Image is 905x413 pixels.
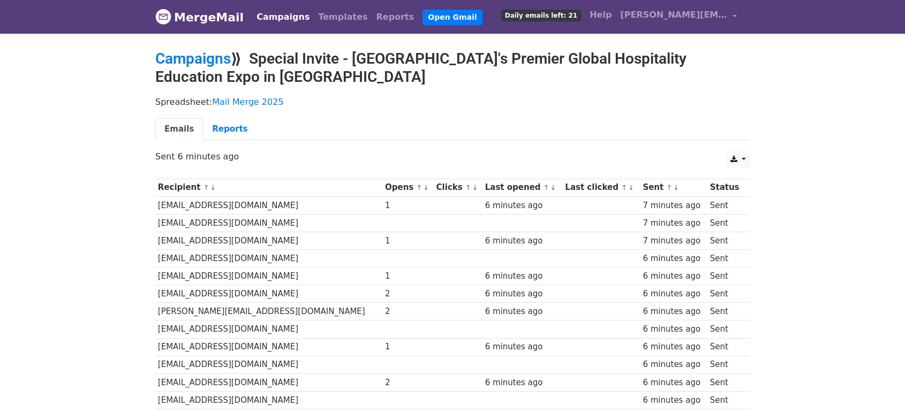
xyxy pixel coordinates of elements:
[385,341,431,353] div: 1
[210,183,216,192] a: ↓
[628,183,634,192] a: ↓
[707,320,744,338] td: Sent
[203,118,257,140] a: Reports
[485,288,560,300] div: 6 minutes ago
[382,179,434,196] th: Opens
[707,267,744,285] td: Sent
[550,183,556,192] a: ↓
[372,6,419,28] a: Reports
[485,305,560,318] div: 6 minutes ago
[385,235,431,247] div: 1
[155,50,750,86] h2: ⟫ Special Invite - [GEOGRAPHIC_DATA]'s Premier Global Hospitality Education Expo in [GEOGRAPHIC_D...
[643,394,705,407] div: 6 minutes ago
[155,285,382,303] td: [EMAIL_ADDRESS][DOMAIN_NAME]
[643,358,705,371] div: 6 minutes ago
[416,183,422,192] a: ↑
[212,97,283,107] a: Mail Merge 2025
[707,214,744,232] td: Sent
[155,320,382,338] td: [EMAIL_ADDRESS][DOMAIN_NAME]
[155,214,382,232] td: [EMAIL_ADDRESS][DOMAIN_NAME]
[707,303,744,320] td: Sent
[423,10,482,25] a: Open Gmail
[155,356,382,373] td: [EMAIL_ADDRESS][DOMAIN_NAME]
[203,183,209,192] a: ↑
[563,179,640,196] th: Last clicked
[155,338,382,356] td: [EMAIL_ADDRESS][DOMAIN_NAME]
[485,270,560,282] div: 6 minutes ago
[643,235,705,247] div: 7 minutes ago
[465,183,471,192] a: ↑
[643,377,705,389] div: 6 minutes ago
[485,377,560,389] div: 6 minutes ago
[155,179,382,196] th: Recipient
[643,305,705,318] div: 6 minutes ago
[643,217,705,230] div: 7 minutes ago
[155,391,382,409] td: [EMAIL_ADDRESS][DOMAIN_NAME]
[434,179,482,196] th: Clicks
[621,183,627,192] a: ↑
[707,179,744,196] th: Status
[155,303,382,320] td: [PERSON_NAME][EMAIL_ADDRESS][DOMAIN_NAME]
[155,50,231,67] a: Campaigns
[155,9,171,25] img: MergeMail logo
[485,235,560,247] div: 6 minutes ago
[640,179,707,196] th: Sent
[707,356,744,373] td: Sent
[544,183,549,192] a: ↑
[155,267,382,285] td: [EMAIL_ADDRESS][DOMAIN_NAME]
[643,323,705,335] div: 6 minutes ago
[155,196,382,214] td: [EMAIL_ADDRESS][DOMAIN_NAME]
[485,200,560,212] div: 6 minutes ago
[385,270,431,282] div: 1
[585,4,616,26] a: Help
[616,4,741,29] a: [PERSON_NAME][EMAIL_ADDRESS][DOMAIN_NAME]
[155,250,382,267] td: [EMAIL_ADDRESS][DOMAIN_NAME]
[155,118,203,140] a: Emails
[643,200,705,212] div: 7 minutes ago
[497,4,585,26] a: Daily emails left: 21
[707,373,744,391] td: Sent
[314,6,372,28] a: Templates
[620,9,727,21] span: [PERSON_NAME][EMAIL_ADDRESS][DOMAIN_NAME]
[155,6,244,28] a: MergeMail
[472,183,478,192] a: ↓
[707,196,744,214] td: Sent
[666,183,672,192] a: ↑
[482,179,563,196] th: Last opened
[155,96,750,108] p: Spreadsheet:
[707,232,744,249] td: Sent
[385,305,431,318] div: 2
[501,10,581,21] span: Daily emails left: 21
[155,151,750,162] p: Sent 6 minutes ago
[385,200,431,212] div: 1
[643,341,705,353] div: 6 minutes ago
[385,377,431,389] div: 2
[252,6,314,28] a: Campaigns
[423,183,429,192] a: ↓
[673,183,679,192] a: ↓
[707,338,744,356] td: Sent
[485,341,560,353] div: 6 minutes ago
[643,270,705,282] div: 6 minutes ago
[155,373,382,391] td: [EMAIL_ADDRESS][DOMAIN_NAME]
[707,250,744,267] td: Sent
[385,288,431,300] div: 2
[643,288,705,300] div: 6 minutes ago
[707,285,744,303] td: Sent
[643,253,705,265] div: 6 minutes ago
[707,391,744,409] td: Sent
[155,232,382,249] td: [EMAIL_ADDRESS][DOMAIN_NAME]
